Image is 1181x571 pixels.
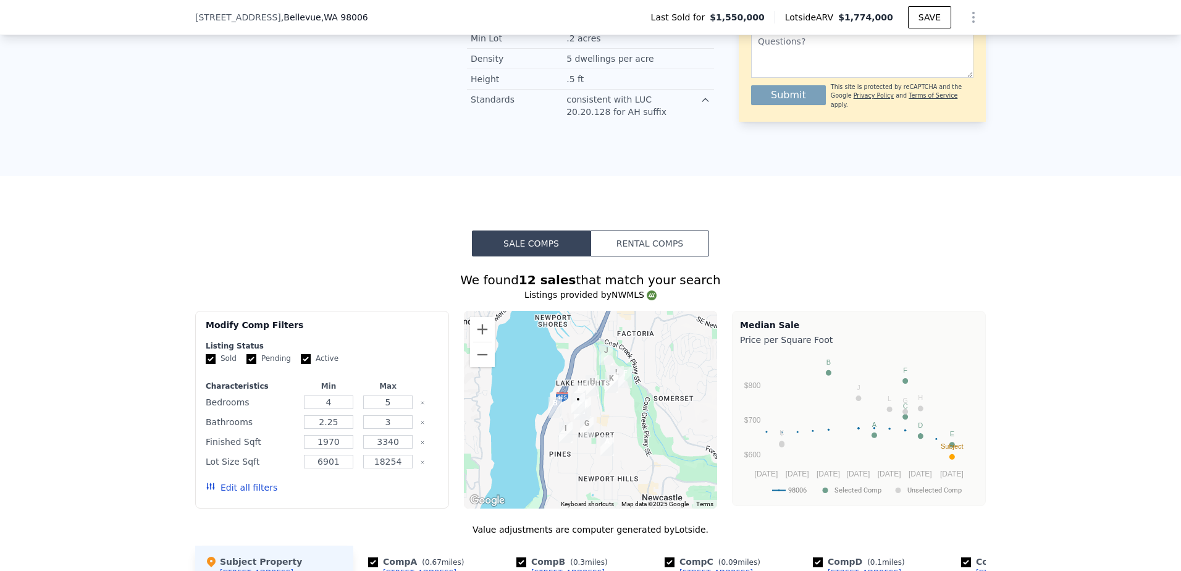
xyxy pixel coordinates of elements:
[566,73,586,85] div: .5 ft
[908,6,951,28] button: SAVE
[847,470,870,478] text: [DATE]
[594,339,618,370] div: 12102 SE 46th Ct
[195,523,986,536] div: Value adjustments are computer generated by Lotside .
[206,341,439,351] div: Listing Status
[281,11,368,23] span: , Bellevue
[940,470,964,478] text: [DATE]
[420,400,425,405] button: Clear
[961,556,1061,568] div: Comp E
[854,92,894,99] a: Privacy Policy
[872,421,877,428] text: A
[568,378,591,408] div: 5243 116th Ave SE
[665,556,765,568] div: Comp C
[918,394,923,401] text: H
[903,402,908,410] text: C
[831,83,973,109] div: This site is protected by reCAPTCHA and the Google and apply.
[740,331,978,349] div: Price per Square Foot
[566,32,603,44] div: .2 acres
[710,11,765,23] span: $1,550,000
[909,92,957,99] a: Terms of Service
[605,361,629,392] div: 4917 125th Ave SE
[888,395,891,402] text: L
[621,501,689,507] span: Map data ©2025 Google
[713,558,765,567] span: ( miles)
[566,93,700,118] div: consistent with LUC 20.20.128 for AH suffix
[301,354,311,364] input: Active
[647,290,657,300] img: NWMLS Logo
[595,430,619,461] div: 12210 SE 64th Pl
[857,384,860,391] text: J
[516,556,613,568] div: Comp B
[361,381,415,391] div: Max
[740,349,978,503] svg: A chart.
[566,53,657,65] div: 5 dwellings per acre
[907,486,962,494] text: Unselected Comp
[613,362,637,393] div: 4919 127th Pl SE
[554,417,578,448] div: 6045 113th Pl SE
[206,453,296,470] div: Lot Size Sqft
[751,85,826,105] button: Submit
[744,450,761,459] text: $600
[425,558,442,567] span: 0.67
[817,470,840,478] text: [DATE]
[941,442,964,450] text: Subject
[420,440,425,445] button: Clear
[471,32,566,44] div: Min Lot
[467,493,508,509] a: Open this area in Google Maps (opens a new window)
[950,430,954,438] text: E
[206,353,237,364] label: Sold
[206,354,216,364] input: Sold
[471,73,566,85] div: Height
[740,319,978,331] div: Median Sale
[206,394,296,411] div: Bedrooms
[246,354,256,364] input: Pending
[834,486,881,494] text: Selected Comp
[566,388,590,419] div: 5603 116th Ave SE
[195,11,281,23] span: [STREET_ADDRESS]
[471,53,566,65] div: Density
[470,317,495,342] button: Zoom in
[205,556,302,568] div: Subject Property
[785,11,838,23] span: Lotside ARV
[301,353,338,364] label: Active
[470,342,495,367] button: Zoom out
[813,556,910,568] div: Comp D
[744,381,761,390] text: $800
[471,93,566,106] div: Standards
[721,558,738,567] span: 0.09
[786,470,809,478] text: [DATE]
[744,416,761,425] text: $700
[565,558,612,567] span: ( miles)
[420,420,425,425] button: Clear
[781,430,783,438] text: I
[573,558,585,567] span: 0.3
[838,12,893,22] span: $1,774,000
[472,231,590,256] button: Sale Comps
[417,558,469,567] span: ( miles)
[918,421,923,429] text: D
[590,231,709,256] button: Rental Comps
[862,558,909,567] span: ( miles)
[206,481,277,494] button: Edit all filters
[902,397,908,404] text: G
[651,11,710,23] span: Last Sold for
[575,412,599,443] div: 6013 118th Ave SE
[780,429,784,436] text: K
[561,500,614,509] button: Keyboard shortcuts
[569,394,592,425] div: 5644 116th Ave SE
[321,12,368,22] span: , WA 98006
[600,367,623,398] div: 5025 123rd Ave SE
[206,413,296,431] div: Bathrooms
[519,273,576,287] strong: 12 sales
[301,381,356,391] div: Min
[581,370,604,401] div: 11730 SE 52nd St
[206,319,439,341] div: Modify Comp Filters
[870,558,882,567] span: 0.1
[961,5,986,30] button: Show Options
[246,353,291,364] label: Pending
[826,358,831,366] text: B
[788,486,807,494] text: 98006
[544,392,567,423] div: 5707 110th Ave SE
[195,289,986,301] div: Listings provided by NWMLS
